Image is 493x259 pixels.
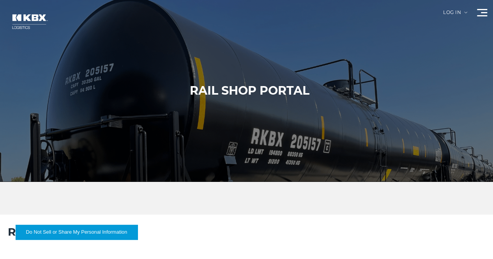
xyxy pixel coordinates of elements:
[8,224,485,239] h2: RAIL SHOP PORTAL
[454,222,493,259] iframe: Chat Widget
[16,225,138,240] button: Do Not Sell or Share My Personal Information
[190,83,309,99] h1: RAIL SHOP PORTAL
[443,10,467,21] div: Log in
[464,12,467,13] img: arrow
[6,8,53,35] img: kbx logo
